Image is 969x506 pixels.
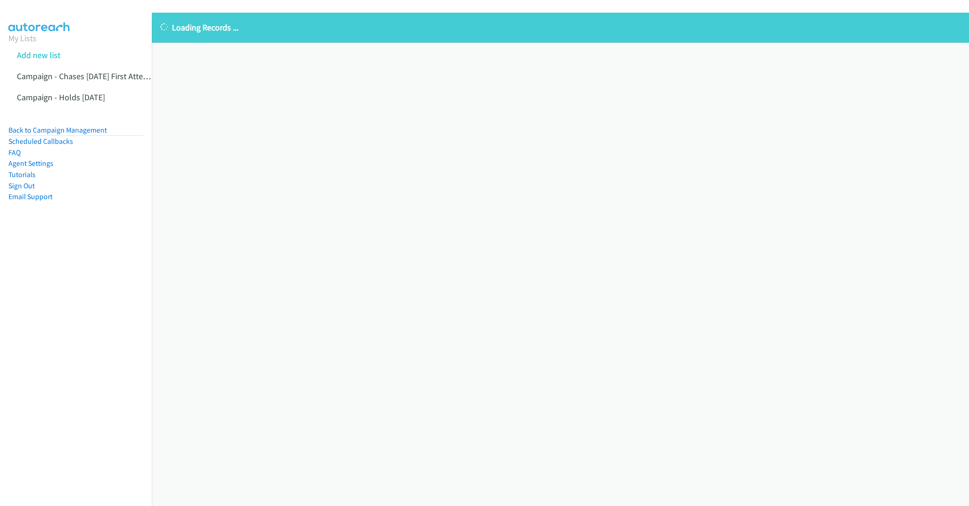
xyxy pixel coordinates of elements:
a: Sign Out [8,181,35,190]
a: FAQ [8,148,21,157]
a: Add new list [17,50,60,60]
p: Loading Records ... [160,21,961,34]
a: Scheduled Callbacks [8,137,73,146]
a: Agent Settings [8,159,53,168]
a: Back to Campaign Management [8,126,107,134]
a: Tutorials [8,170,36,179]
a: Email Support [8,192,52,201]
a: Campaign - Holds [DATE] [17,92,105,103]
a: Campaign - Chases [DATE] First Attempts [17,71,161,82]
a: My Lists [8,33,37,44]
